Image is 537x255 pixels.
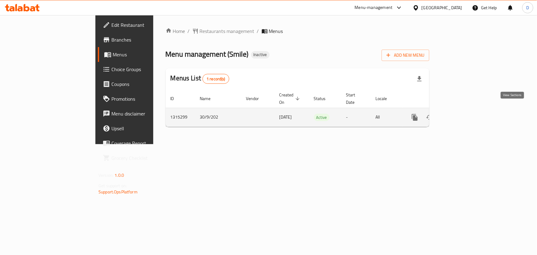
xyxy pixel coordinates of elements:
span: Choice Groups [111,66,180,73]
span: Menu management ( Smile ) [166,47,249,61]
li: / [257,27,259,35]
span: Edit Restaurant [111,21,180,29]
span: Branches [111,36,180,43]
span: Grocery Checklist [111,154,180,162]
a: Promotions [98,91,185,106]
span: Version: [98,171,114,179]
a: Edit Restaurant [98,18,185,32]
a: Menus [98,47,185,62]
span: Vendor [246,95,267,102]
span: Promotions [111,95,180,103]
a: Restaurants management [192,27,254,35]
a: Support.OpsPlatform [98,188,138,196]
div: Menu-management [355,4,393,11]
span: Name [200,95,219,102]
a: Coverage Report [98,136,185,151]
span: Locale [376,95,395,102]
span: Restaurants management [200,27,254,35]
a: Upsell [98,121,185,136]
li: / [188,27,190,35]
td: All [371,108,403,127]
div: Export file [412,71,427,86]
a: Grocery Checklist [98,151,185,165]
h2: Menus List [170,74,229,84]
button: Add New Menu [382,50,429,61]
span: Inactive [251,52,270,57]
td: 30/9/202 [195,108,241,127]
span: Created On [279,91,302,106]
a: Branches [98,32,185,47]
span: Menus [113,51,180,58]
span: Status [314,95,334,102]
span: Menu disclaimer [111,110,180,117]
span: Upsell [111,125,180,132]
span: Coverage Report [111,140,180,147]
span: Get support on: [98,182,127,190]
table: enhanced table [166,89,471,127]
th: Actions [403,89,471,108]
a: Menu disclaimer [98,106,185,121]
nav: breadcrumb [166,27,429,35]
td: - [341,108,371,127]
span: 1.0.0 [114,171,124,179]
span: D [526,4,529,11]
span: Active [314,114,330,121]
button: Change Status [422,110,437,125]
span: Menus [269,27,283,35]
a: Choice Groups [98,62,185,77]
span: ID [170,95,182,102]
span: Add New Menu [387,51,424,59]
div: Total records count [202,74,229,84]
span: 1 record(s) [203,76,229,82]
span: Coupons [111,80,180,88]
span: [DATE] [279,113,292,121]
div: [GEOGRAPHIC_DATA] [422,4,462,11]
span: Start Date [346,91,363,106]
a: Coupons [98,77,185,91]
button: more [407,110,422,125]
div: Inactive [251,51,270,59]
